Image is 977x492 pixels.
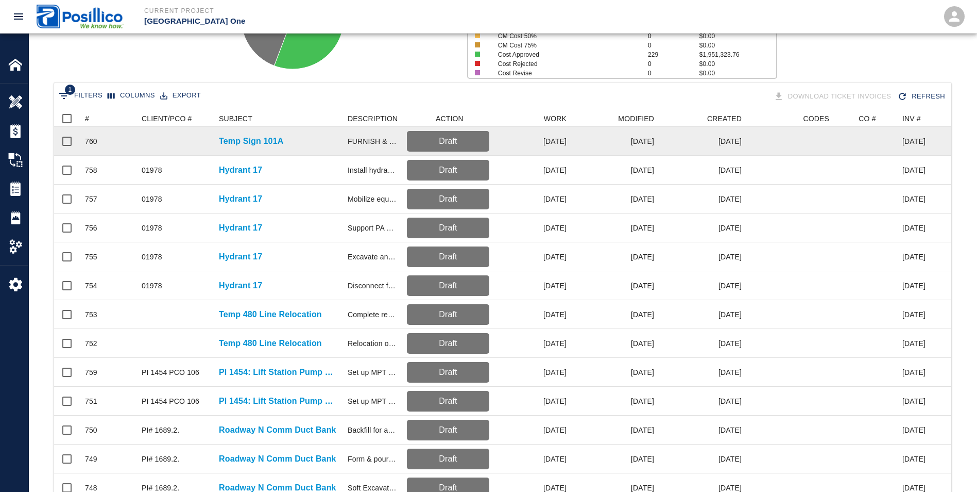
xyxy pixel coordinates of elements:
[105,88,158,104] button: Select columns
[659,416,747,445] div: [DATE]
[803,110,829,127] div: CODES
[659,300,747,329] div: [DATE]
[902,194,925,204] div: September 2025
[648,41,699,50] p: 0
[895,88,949,106] div: Refresh the list
[142,252,162,262] div: 01978
[494,110,572,127] div: WORK
[902,110,921,127] div: INV #
[142,165,162,175] div: 01978
[214,110,342,127] div: SUBJECT
[348,309,397,320] div: Complete relocation of 2-4" PVC conduits for temporary 480 V feed in conflict with roadway A barr...
[85,110,89,127] div: #
[142,223,162,233] div: 01978
[85,136,97,146] div: 760
[411,453,485,465] p: Draft
[6,4,31,29] button: open drawer
[494,156,572,185] div: [DATE]
[572,387,659,416] div: [DATE]
[648,50,699,59] p: 229
[348,136,397,146] div: FURNISH & INSTALL TEMP SIGN 101A ON EXISTING SLED
[659,242,747,271] div: [DATE]
[85,309,97,320] div: 753
[219,110,252,127] div: SUBJECT
[572,358,659,387] div: [DATE]
[659,214,747,242] div: [DATE]
[902,338,925,349] div: September 2025
[219,337,322,350] a: Temp 480 Line Relocation
[411,135,485,147] p: Draft
[925,442,977,492] div: Chat Widget
[348,165,397,175] div: Install hydrant fenders, finish adjusting all structures/castings to finished grade. Fine grade a...
[65,85,75,95] span: 1
[902,454,925,464] div: August 2025
[411,395,485,407] p: Draft
[219,251,262,263] a: Hydrant 17
[659,110,747,127] div: CREATED
[902,309,925,320] div: September 2025
[402,110,494,127] div: ACTION
[348,338,397,349] div: Relocation of 2-4" PVC conduits for temporary 480 V feed in conflict with roadway A barrier footi...
[219,222,262,234] p: Hydrant 17
[436,110,464,127] div: ACTION
[348,223,397,233] div: Support PA with shutdown of water main. Cut 12" line to install new branch for hydrant 17. Run pu...
[494,127,572,156] div: [DATE]
[142,110,192,127] div: CLIENT/PCO #
[902,165,925,175] div: September 2025
[747,110,834,127] div: CODES
[348,194,397,204] div: Mobilize equipment to set up for hydrostatic pressure testing. Initial test failed, but passed on...
[618,110,654,127] div: MODIFIED
[572,271,659,300] div: [DATE]
[142,194,162,204] div: 01978
[219,395,337,407] p: PI 1454: Lift Station Pump Replacement
[494,185,572,214] div: [DATE]
[902,281,925,291] div: September 2025
[572,300,659,329] div: [DATE]
[348,252,397,262] div: Excavate and expose 12" water main and top of 48" ADS line. Truck out soil to on site stockpile a...
[219,164,262,176] a: Hydrant 17
[902,367,925,378] div: September 2025
[659,329,747,358] div: [DATE]
[348,396,397,406] div: Set up MPT + shoulder closure to bring in vac truck. Clean out lift station and dispose spoils of...
[707,110,742,127] div: CREATED
[902,223,925,233] div: September 2025
[895,88,949,106] button: Refresh
[498,59,633,69] p: Cost Rejected
[572,416,659,445] div: [DATE]
[411,222,485,234] p: Draft
[699,59,777,69] p: $0.00
[219,424,336,436] p: Roadway N Comm Duct Bank
[85,454,97,464] div: 749
[342,110,402,127] div: DESCRIPTION
[144,6,544,15] p: Current Project
[494,387,572,416] div: [DATE]
[37,5,124,28] img: Posillico Inc Sub
[902,252,925,262] div: September 2025
[219,453,336,465] p: Roadway N Comm Duct Bank
[648,69,699,78] p: 0
[659,156,747,185] div: [DATE]
[85,223,97,233] div: 756
[142,425,179,435] div: PI# 1689.2.
[80,110,136,127] div: #
[411,164,485,176] p: Draft
[834,110,897,127] div: CO #
[498,69,633,78] p: Cost Revise
[85,252,97,262] div: 755
[498,41,633,50] p: CM Cost 75%
[219,193,262,205] p: Hydrant 17
[348,425,397,435] div: Backfill for additional communication duct bank in Roadway N for LRS1
[219,135,283,147] p: Temp Sign 101A
[699,31,777,41] p: $0.00
[659,185,747,214] div: [DATE]
[902,425,925,435] div: August 2025
[544,110,567,127] div: WORK
[699,69,777,78] p: $0.00
[85,425,97,435] div: 750
[411,424,485,436] p: Draft
[219,280,262,292] p: Hydrant 17
[494,445,572,473] div: [DATE]
[348,281,397,291] div: Disconnect fence on barrier by C loop to prepare for installation of new hydrant 17. Boom truck r...
[411,251,485,263] p: Draft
